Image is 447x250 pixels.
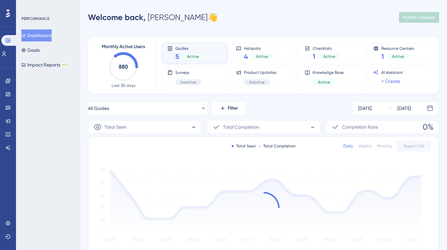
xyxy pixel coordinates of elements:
div: [DATE] [397,104,411,112]
span: Hotspots [244,46,273,50]
button: Goals [21,44,40,56]
span: 5 [175,52,179,61]
a: + Create [381,77,400,85]
span: Active [256,54,268,59]
button: Dashboard [21,29,52,41]
div: Daily [343,143,353,149]
span: Resource Centers [381,46,414,50]
button: Export CSV [397,141,431,151]
span: Surveys [175,70,201,75]
div: PERFORMANCE [21,16,49,21]
button: Filter [212,102,245,115]
div: Monthly [377,143,392,149]
span: Publish Changes [403,15,435,20]
span: Active [187,54,199,59]
span: 0% [423,122,433,132]
button: Publish Changes [399,12,439,23]
span: Monthly Active Users [102,43,145,51]
span: 1 [381,52,384,61]
span: Guides [175,46,204,50]
span: Last 30 days [112,83,135,88]
span: Active [318,80,330,85]
span: Active [323,54,335,59]
span: 4 [244,52,248,61]
span: Filter [228,104,238,112]
span: Knowledge Base [313,70,344,75]
span: Total Seen [104,123,127,131]
span: Export CSV [404,143,425,149]
span: - [311,122,315,132]
span: Product Updates [244,70,276,75]
button: Impact ReportsBETA [21,59,68,71]
span: Welcome back, [88,12,146,22]
span: Checklists [313,46,341,50]
div: Weekly [358,143,372,149]
span: All Guides [88,104,109,112]
div: [PERSON_NAME] 👋 [88,12,218,23]
span: Inactive [249,80,265,85]
text: 880 [119,64,128,70]
span: Completion Rate [342,123,378,131]
span: Total Completion [223,123,259,131]
div: [DATE] [358,104,372,112]
div: Total Seen [232,143,256,149]
span: Inactive [181,80,196,85]
span: AI Assistant [381,70,403,75]
div: BETA [62,63,68,67]
span: 1 [313,52,315,61]
span: - [192,122,196,132]
span: Active [392,54,404,59]
div: Total Completion [259,143,296,149]
button: All Guides [88,102,207,115]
